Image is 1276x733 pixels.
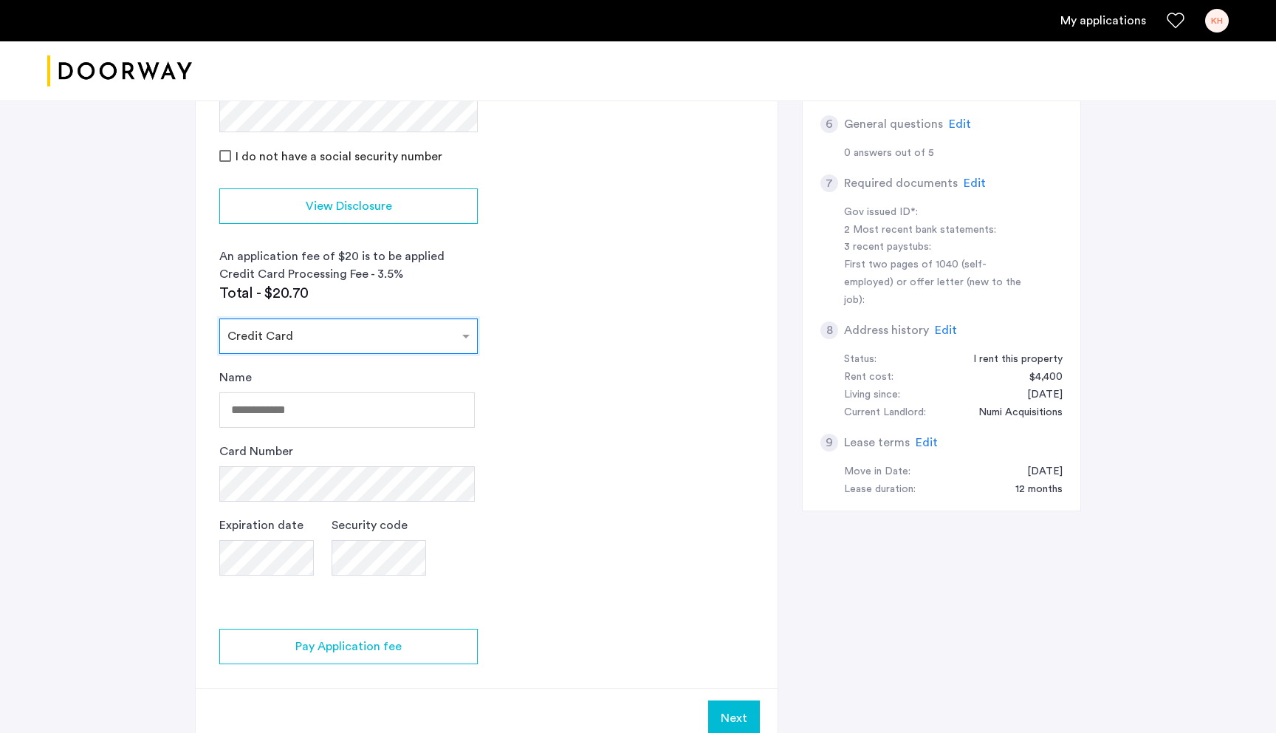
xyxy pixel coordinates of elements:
[1012,463,1063,481] div: 09/01/2025
[219,265,478,283] div: Credit Card Processing Fee - 3.5%
[844,463,910,481] div: Move in Date:
[219,629,478,664] button: button
[233,151,442,163] label: I do not have a social security number
[844,145,1063,163] div: 0 answers out of 5
[844,404,926,422] div: Current Landlord:
[820,434,838,451] div: 9
[949,118,971,130] span: Edit
[935,324,957,336] span: Edit
[219,516,303,534] label: Expiration date
[1205,9,1229,33] div: KH
[820,174,838,192] div: 7
[844,256,1030,310] div: First two pages of 1040 (self-employed) or offer letter (new to the job):
[958,351,1063,369] div: I rent this property
[295,638,402,655] span: Pay Application fee
[219,283,478,304] div: Total - $20.70
[844,369,893,386] div: Rent cost:
[332,516,408,534] label: Security code
[219,369,252,386] label: Name
[844,115,943,133] h5: General questions
[844,321,929,339] h5: Address history
[219,248,478,265] div: An application fee of $20 is to be applied
[1001,481,1063,499] div: 12 months
[844,481,916,499] div: Lease duration:
[844,351,877,369] div: Status:
[916,437,938,449] span: Edit
[1060,12,1146,30] a: My application
[1015,369,1063,386] div: $4,400
[844,434,910,451] h5: Lease terms
[964,177,986,189] span: Edit
[844,386,900,404] div: Living since:
[47,44,192,99] a: Cazamio logo
[219,443,293,460] label: Card Number
[964,404,1063,422] div: Numi Acquisitions
[844,239,1030,256] div: 3 recent paystubs:
[820,321,838,339] div: 8
[306,197,392,215] span: View Disclosure
[219,188,478,224] button: button
[47,44,192,99] img: logo
[844,204,1030,222] div: Gov issued ID*:
[820,115,838,133] div: 6
[1012,386,1063,404] div: 09/01/2024
[844,174,958,192] h5: Required documents
[1167,12,1184,30] a: Favorites
[844,222,1030,239] div: 2 Most recent bank statements:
